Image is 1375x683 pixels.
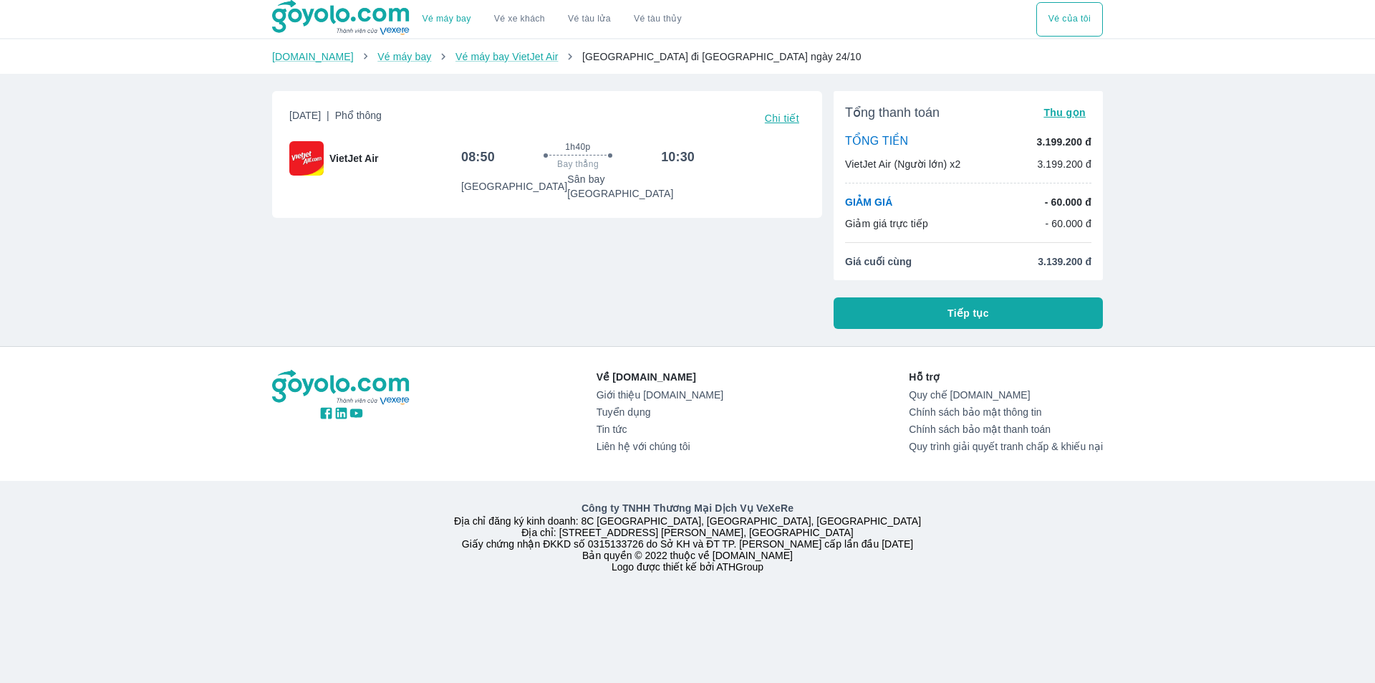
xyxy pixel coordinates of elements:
span: | [327,110,329,121]
a: Vé máy bay VietJet Air [455,51,558,62]
span: Tiếp tục [947,306,989,320]
a: Tuyển dụng [597,406,723,418]
a: Giới thiệu [DOMAIN_NAME] [597,389,723,401]
a: Vé tàu lửa [556,2,622,37]
span: 1h40p [565,141,590,153]
h6: 08:50 [461,148,495,166]
p: - 60.000 đ [1045,195,1091,209]
div: choose transportation mode [411,2,693,37]
p: 3.199.200 đ [1037,135,1091,149]
button: Vé tàu thủy [622,2,693,37]
span: Tổng thanh toán [845,104,940,121]
span: [GEOGRAPHIC_DATA] đi [GEOGRAPHIC_DATA] ngày 24/10 [582,51,862,62]
span: Giá cuối cùng [845,254,912,269]
a: Chính sách bảo mật thanh toán [909,424,1103,435]
div: choose transportation mode [1036,2,1103,37]
a: Vé máy bay [377,51,431,62]
p: Hỗ trợ [909,370,1103,384]
p: [GEOGRAPHIC_DATA] [461,179,567,194]
p: VietJet Air (Người lớn) x2 [845,157,960,171]
button: Chi tiết [759,108,805,128]
div: Địa chỉ đăng ký kinh doanh: 8C [GEOGRAPHIC_DATA], [GEOGRAPHIC_DATA], [GEOGRAPHIC_DATA] Địa chỉ: [... [264,501,1111,573]
span: Chi tiết [765,113,799,124]
button: Vé của tôi [1036,2,1103,37]
a: Chính sách bảo mật thông tin [909,406,1103,418]
p: Về [DOMAIN_NAME] [597,370,723,384]
a: [DOMAIN_NAME] [272,51,354,62]
a: Vé máy bay [423,14,471,24]
p: Giảm giá trực tiếp [845,216,928,231]
p: TỔNG TIỀN [845,134,908,150]
span: [DATE] [289,108,382,128]
p: 3.199.200 đ [1037,157,1091,171]
button: Tiếp tục [834,297,1103,329]
span: Phổ thông [335,110,382,121]
button: Thu gọn [1038,102,1091,123]
span: Bay thẳng [557,158,599,170]
a: Quy chế [DOMAIN_NAME] [909,389,1103,401]
p: Sân bay [GEOGRAPHIC_DATA] [567,172,695,201]
span: Thu gọn [1043,107,1086,118]
h6: 10:30 [661,148,695,166]
p: GIẢM GIÁ [845,195,892,209]
a: Liên hệ với chúng tôi [597,441,723,452]
span: 3.139.200 đ [1038,254,1091,269]
a: Tin tức [597,424,723,435]
a: Quy trình giải quyết tranh chấp & khiếu nại [909,441,1103,452]
p: Công ty TNHH Thương Mại Dịch Vụ VeXeRe [275,501,1100,515]
p: - 60.000 đ [1045,216,1091,231]
nav: breadcrumb [272,49,1103,64]
img: logo [272,370,411,406]
span: VietJet Air [329,151,378,166]
a: Vé xe khách [494,14,545,24]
